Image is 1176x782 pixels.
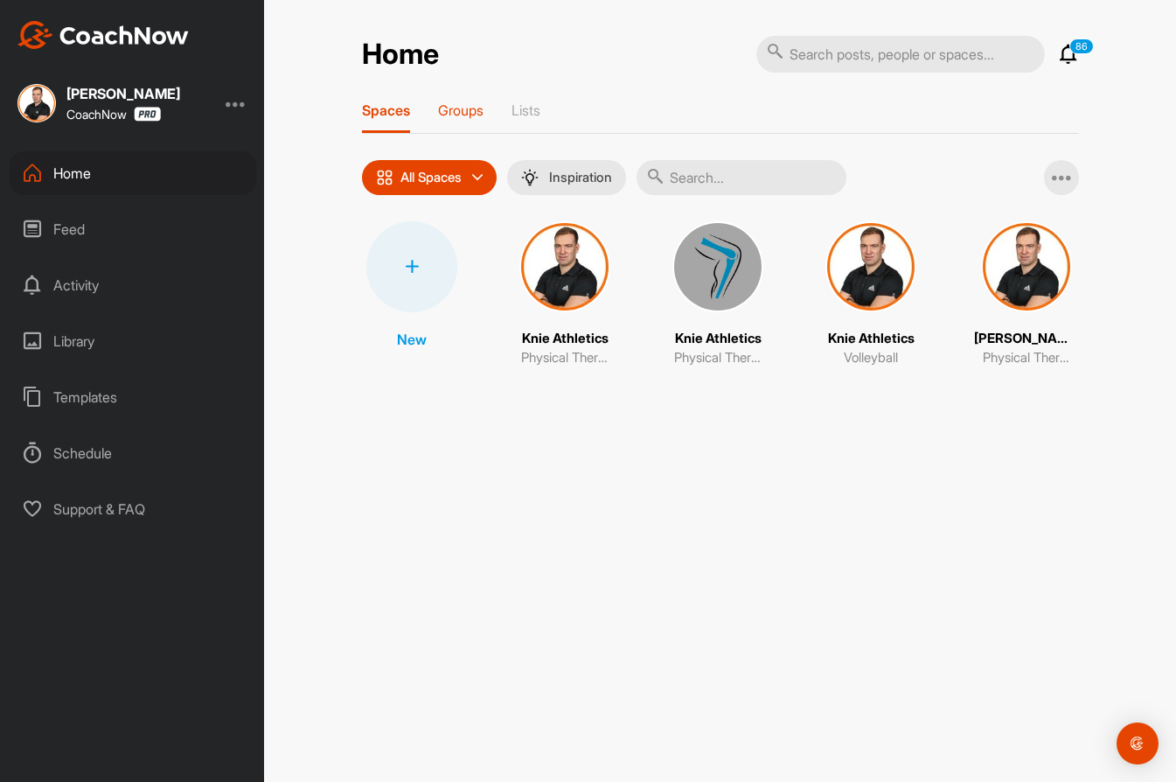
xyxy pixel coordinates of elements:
[17,84,56,122] img: square_38f7acb14888d2e6b63db064192df83b.jpg
[974,329,1079,349] p: [PERSON_NAME]
[637,160,846,195] input: Search...
[10,207,256,251] div: Feed
[134,107,161,122] img: CoachNow Pro
[10,487,256,531] div: Support & FAQ
[974,221,1079,368] a: [PERSON_NAME]Physical Therapy
[825,221,916,312] img: square_38f7acb14888d2e6b63db064192df83b.jpg
[672,221,763,312] img: square_3df5b4423afaa39966c40ddf955331a7.jpg
[362,38,439,72] h2: Home
[844,348,898,368] p: Volleyball
[821,221,922,368] a: Knie AthleticsVolleyball
[362,101,410,119] p: Spaces
[981,221,1072,312] img: square_38f7acb14888d2e6b63db064192df83b.jpg
[438,101,484,119] p: Groups
[828,329,915,349] p: Knie Athletics
[668,221,769,368] a: Knie AthleticsPhysical Therapy
[519,221,610,312] img: square_38f7acb14888d2e6b63db064192df83b.jpg
[515,221,616,368] a: Knie AthleticsPhysical Therapy
[400,171,462,185] p: All Spaces
[397,329,427,350] p: New
[521,169,539,186] img: menuIcon
[674,348,762,368] p: Physical Therapy
[376,169,393,186] img: icon
[675,329,762,349] p: Knie Athletics
[66,107,161,122] div: CoachNow
[522,329,609,349] p: Knie Athletics
[549,171,612,185] p: Inspiration
[10,263,256,307] div: Activity
[10,375,256,419] div: Templates
[66,87,180,101] div: [PERSON_NAME]
[756,36,1045,73] input: Search posts, people or spaces...
[1117,723,1159,765] div: Open Intercom Messenger
[10,431,256,475] div: Schedule
[10,151,256,195] div: Home
[983,348,1070,368] p: Physical Therapy
[1069,38,1094,54] p: 86
[521,348,609,368] p: Physical Therapy
[511,101,540,119] p: Lists
[10,319,256,363] div: Library
[17,21,189,49] img: CoachNow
